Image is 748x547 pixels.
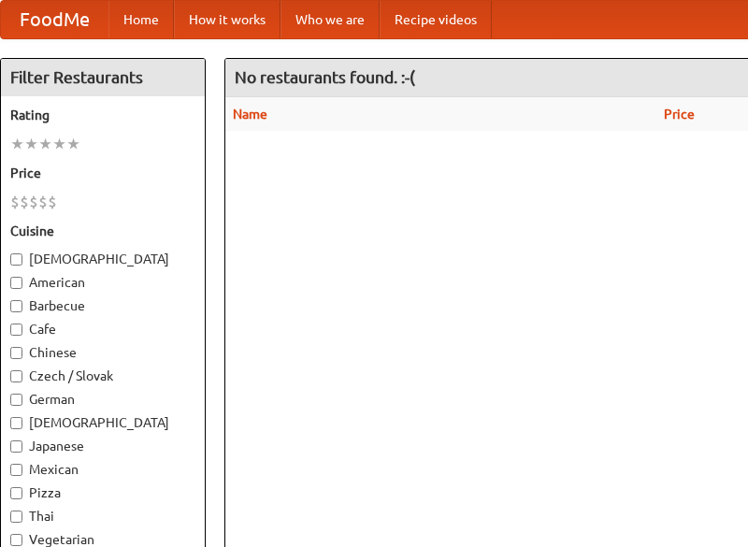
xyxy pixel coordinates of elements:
a: Recipe videos [380,1,492,38]
label: Pizza [10,483,195,502]
label: [DEMOGRAPHIC_DATA] [10,250,195,268]
h5: Rating [10,106,195,124]
li: $ [29,192,38,212]
li: $ [38,192,48,212]
label: Czech / Slovak [10,367,195,385]
li: $ [20,192,29,212]
input: Vegetarian [10,534,22,546]
li: ★ [66,134,80,154]
input: Thai [10,511,22,523]
a: Who we are [280,1,380,38]
label: Thai [10,507,195,525]
label: American [10,273,195,292]
a: How it works [174,1,280,38]
li: ★ [24,134,38,154]
ng-pluralize: No restaurants found. :-( [235,68,415,86]
input: [DEMOGRAPHIC_DATA] [10,417,22,429]
a: Name [233,107,267,122]
h5: Cuisine [10,222,195,240]
input: Pizza [10,487,22,499]
label: [DEMOGRAPHIC_DATA] [10,413,195,432]
label: Chinese [10,343,195,362]
input: Cafe [10,324,22,336]
li: $ [48,192,57,212]
label: Cafe [10,320,195,338]
li: ★ [38,134,52,154]
li: ★ [10,134,24,154]
input: Chinese [10,347,22,359]
input: American [10,277,22,289]
h5: Price [10,164,195,182]
input: Japanese [10,440,22,453]
input: Czech / Slovak [10,370,22,382]
input: German [10,394,22,406]
label: German [10,390,195,409]
h4: Filter Restaurants [1,59,205,96]
input: Barbecue [10,300,22,312]
li: ★ [52,134,66,154]
label: Barbecue [10,296,195,315]
input: Mexican [10,464,22,476]
a: Price [664,107,695,122]
label: Mexican [10,460,195,479]
a: Home [108,1,174,38]
input: [DEMOGRAPHIC_DATA] [10,253,22,266]
li: $ [10,192,20,212]
a: FoodMe [1,1,108,38]
label: Japanese [10,437,195,455]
